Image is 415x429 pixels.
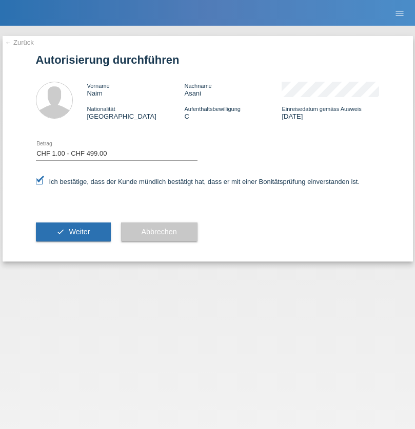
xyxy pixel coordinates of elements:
[87,106,115,112] span: Nationalität
[87,82,185,97] div: Naim
[56,228,65,236] i: check
[36,178,360,185] label: Ich bestätige, dass der Kunde mündlich bestätigt hat, dass er mit einer Bonitätsprüfung einversta...
[87,105,185,120] div: [GEOGRAPHIC_DATA]
[142,228,177,236] span: Abbrechen
[389,10,410,16] a: menu
[36,222,111,242] button: check Weiter
[69,228,90,236] span: Weiter
[394,8,405,18] i: menu
[184,82,282,97] div: Asani
[87,83,110,89] span: Vorname
[121,222,197,242] button: Abbrechen
[282,105,379,120] div: [DATE]
[36,53,380,66] h1: Autorisierung durchführen
[282,106,361,112] span: Einreisedatum gemäss Ausweis
[5,39,34,46] a: ← Zurück
[184,83,211,89] span: Nachname
[184,106,240,112] span: Aufenthaltsbewilligung
[184,105,282,120] div: C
